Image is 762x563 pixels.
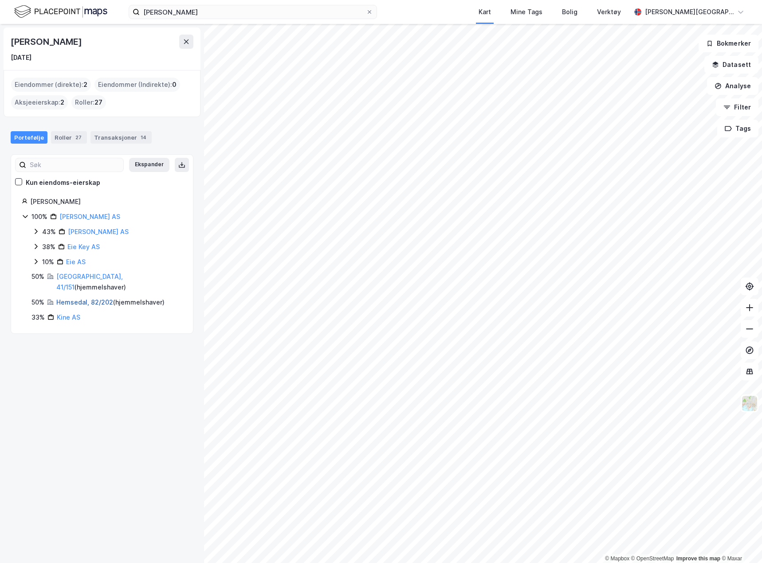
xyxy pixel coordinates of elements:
[59,213,120,220] a: [PERSON_NAME] AS
[140,5,366,19] input: Søk på adresse, matrikkel, gårdeiere, leietakere eller personer
[42,227,56,237] div: 43%
[51,131,87,144] div: Roller
[60,97,64,108] span: 2
[741,395,758,412] img: Z
[42,257,54,267] div: 10%
[511,7,542,17] div: Mine Tags
[704,56,758,74] button: Datasett
[645,7,734,17] div: [PERSON_NAME][GEOGRAPHIC_DATA]
[57,313,80,321] a: Kine AS
[74,133,83,142] div: 27
[11,95,68,109] div: Aksjeeierskap :
[699,35,758,52] button: Bokmerker
[90,131,152,144] div: Transaksjoner
[67,243,100,250] a: Eie Key AS
[11,78,91,92] div: Eiendommer (direkte) :
[11,131,47,144] div: Portefølje
[717,120,758,137] button: Tags
[139,133,148,142] div: 14
[631,555,674,562] a: OpenStreetMap
[479,7,491,17] div: Kart
[94,97,102,108] span: 27
[676,555,720,562] a: Improve this map
[707,77,758,95] button: Analyse
[172,79,177,90] span: 0
[718,520,762,563] iframe: Chat Widget
[26,177,100,188] div: Kun eiendoms-eierskap
[26,158,123,172] input: Søk
[11,52,31,63] div: [DATE]
[31,271,44,282] div: 50%
[68,228,129,235] a: [PERSON_NAME] AS
[56,297,165,308] div: ( hjemmelshaver )
[562,7,577,17] div: Bolig
[56,271,182,293] div: ( hjemmelshaver )
[94,78,180,92] div: Eiendommer (Indirekte) :
[31,297,44,308] div: 50%
[718,520,762,563] div: Kontrollprogram for chat
[42,242,55,252] div: 38%
[56,273,123,291] a: [GEOGRAPHIC_DATA], 41/151
[31,211,47,222] div: 100%
[31,312,45,323] div: 33%
[11,35,83,49] div: [PERSON_NAME]
[30,196,182,207] div: [PERSON_NAME]
[71,95,106,109] div: Roller :
[716,98,758,116] button: Filter
[129,158,169,172] button: Ekspander
[83,79,87,90] span: 2
[14,4,107,20] img: logo.f888ab2527a4732fd821a326f86c7f29.svg
[66,258,86,266] a: Eie AS
[597,7,621,17] div: Verktøy
[605,555,629,562] a: Mapbox
[56,298,113,306] a: Hemsedal, 82/202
